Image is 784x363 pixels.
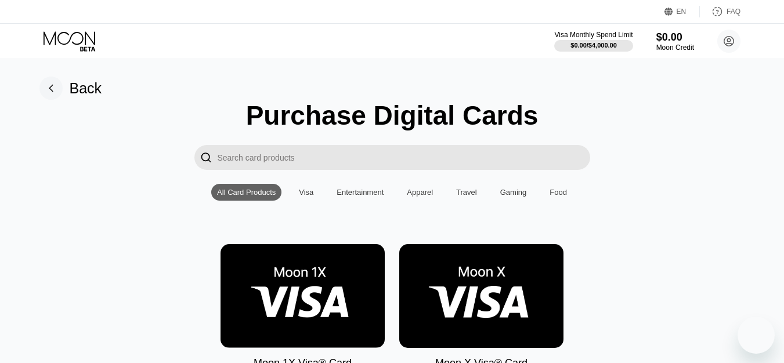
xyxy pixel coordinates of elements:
div: Food [550,188,567,197]
div: Purchase Digital Cards [246,100,539,131]
div: Moon Credit [656,43,694,52]
div: $0.00 / $4,000.00 [570,42,617,49]
input: Search card products [218,145,590,170]
div: Apparel [401,184,439,201]
div: Entertainment [331,184,389,201]
div: Visa [299,188,313,197]
div: All Card Products [211,184,281,201]
div: EN [677,8,687,16]
div: Travel [456,188,477,197]
div: Gaming [494,184,533,201]
div: Gaming [500,188,527,197]
div: Entertainment [337,188,384,197]
div: Back [70,80,102,97]
iframe: Button to launch messaging window [738,317,775,354]
div: Visa [293,184,319,201]
div: $0.00Moon Credit [656,31,694,52]
div: Travel [450,184,483,201]
div: $0.00 [656,31,694,43]
div: All Card Products [217,188,276,197]
div: Food [544,184,573,201]
div: EN [664,6,700,17]
div: Apparel [407,188,433,197]
div:  [200,151,212,164]
div:  [194,145,218,170]
div: Visa Monthly Spend Limit [554,31,633,39]
div: FAQ [727,8,740,16]
div: Visa Monthly Spend Limit$0.00/$4,000.00 [554,31,633,52]
div: Back [39,77,102,100]
div: FAQ [700,6,740,17]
